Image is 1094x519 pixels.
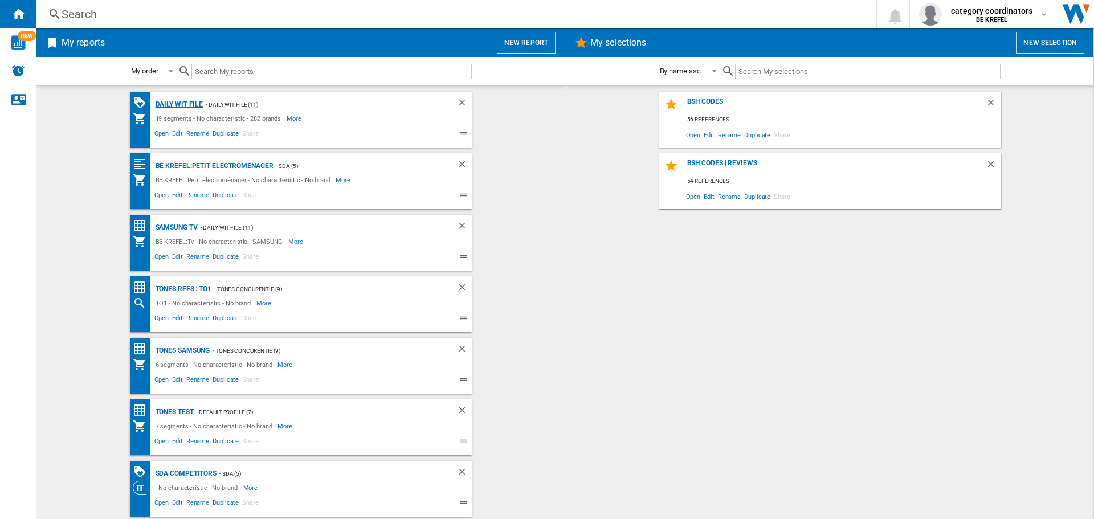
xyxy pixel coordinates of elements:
span: Open [684,189,703,204]
div: - SDA (5) [217,467,434,481]
input: Search My selections [735,64,1000,79]
img: profile.jpg [919,3,942,26]
div: Delete [457,405,472,419]
span: Share [240,497,260,511]
span: Rename [716,189,742,204]
span: Duplicate [211,374,240,388]
span: Rename [185,497,211,511]
div: 7 segments - No characteristic - No brand [153,419,278,433]
span: Rename [185,313,211,326]
span: Share [772,127,792,142]
div: Tones refs : TO1 [153,282,211,296]
b: BE KREFEL [976,16,1007,23]
div: Delete [457,282,472,296]
span: More [277,358,294,371]
span: Open [153,190,171,203]
div: My Assortment [133,112,153,125]
div: Delete [457,97,472,112]
div: Quartiles grid [133,157,153,171]
span: Share [240,374,260,388]
span: Duplicate [211,313,240,326]
span: Share [240,251,260,265]
button: New selection [1016,32,1084,54]
img: alerts-logo.svg [11,64,25,77]
div: - Daily WIT File (11) [198,220,434,235]
h2: My selections [588,32,648,54]
span: Duplicate [211,497,240,511]
div: 6 segments - No characteristic - No brand [153,358,278,371]
div: Delete [986,159,1001,174]
span: Duplicate [211,436,240,449]
span: More [287,112,303,125]
span: Rename [185,128,211,142]
div: Price Matrix [133,280,153,295]
span: More [243,481,260,495]
div: Category View [133,481,153,495]
div: Price Matrix [133,219,153,233]
div: - Default profile (7) [194,405,434,419]
span: More [256,296,273,310]
div: Delete [457,467,472,481]
div: 54 references [684,174,1001,189]
span: Duplicate [742,127,772,142]
span: Edit [170,374,185,388]
span: NEW [18,31,36,41]
div: Delete [986,97,1001,113]
span: Open [153,251,171,265]
div: - SDA (5) [273,159,434,173]
div: PROMOTIONS Matrix [133,465,153,479]
span: Edit [170,251,185,265]
span: category coordinators [951,5,1032,17]
button: New report [497,32,556,54]
div: 19 segments - No characteristic - 282 brands [153,112,287,125]
span: Edit [170,436,185,449]
span: Rename [716,127,742,142]
div: BE KREFEL:Petit electromenager [153,159,273,173]
div: BSH Codes [684,97,986,113]
span: Open [153,128,171,142]
span: More [336,173,352,187]
div: - No characteristic - No brand [153,481,243,495]
div: My Assortment [133,173,153,187]
div: - Tones concurentie (9) [211,282,434,296]
span: Open [153,436,171,449]
span: More [288,235,305,248]
div: - Tones concurentie (9) [210,344,434,358]
span: Rename [185,251,211,265]
span: Edit [170,313,185,326]
span: Edit [170,497,185,511]
div: Delete [457,344,472,358]
span: Edit [170,190,185,203]
span: Edit [702,189,716,204]
span: Share [240,436,260,449]
span: Duplicate [211,251,240,265]
span: Open [684,127,703,142]
div: My Assortment [133,358,153,371]
div: BE KREFEL:Tv - No characteristic - SAMSUNG [153,235,289,248]
div: Samsung TV [153,220,198,235]
h2: My reports [59,32,107,54]
div: Delete [457,159,472,173]
div: Search [133,296,153,310]
div: Price Matrix [133,342,153,356]
div: Price Matrix [133,403,153,418]
span: Rename [185,374,211,388]
span: Share [240,313,260,326]
span: Open [153,497,171,511]
span: Duplicate [211,128,240,142]
input: Search My reports [191,64,472,79]
img: wise-card.svg [11,35,26,50]
span: Rename [185,436,211,449]
div: Search [62,6,847,22]
div: My order [131,67,158,75]
div: SDA competitors [153,467,217,481]
span: Duplicate [742,189,772,204]
div: Daily WIT file [153,97,203,112]
div: 56 references [684,113,1001,127]
div: PROMOTIONS Matrix [133,96,153,110]
div: BSH codes | Reviews [684,159,986,174]
span: Rename [185,190,211,203]
div: Tones test [153,405,194,419]
span: Share [772,189,792,204]
span: Edit [170,128,185,142]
